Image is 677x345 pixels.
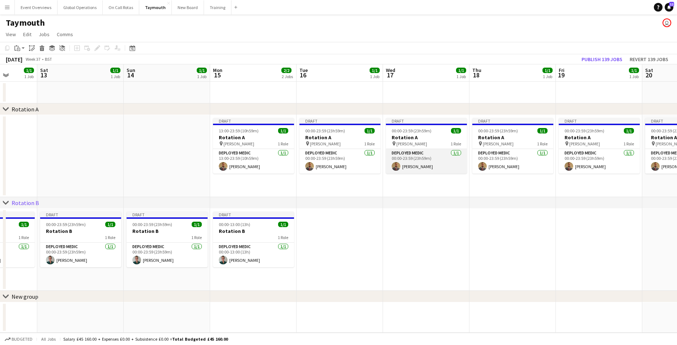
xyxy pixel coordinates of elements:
div: Draft [127,212,208,217]
div: Draft00:00-23:59 (23h59m)1/1Rotation A [PERSON_NAME]1 RoleDeployed Medic1/100:00-23:59 (23h59m)[P... [386,118,467,174]
span: 00:00-23:59 (23h59m) [392,128,431,133]
div: BST [45,56,52,62]
app-job-card: Draft00:00-23:59 (23h59m)1/1Rotation B1 RoleDeployed Medic1/100:00-23:59 (23h59m)[PERSON_NAME] [127,212,208,267]
span: 1 Role [105,235,115,240]
span: 1 Role [364,141,375,146]
span: [PERSON_NAME] [483,141,514,146]
span: 1/1 [110,68,120,73]
div: 1 Job [24,74,34,79]
span: 1 Role [18,235,29,240]
span: 2/2 [281,68,291,73]
span: View [6,31,16,38]
div: 1 Job [543,74,552,79]
app-job-card: Draft00:00-23:59 (23h59m)1/1Rotation A [PERSON_NAME]1 RoleDeployed Medic1/100:00-23:59 (23h59m)[P... [299,118,380,174]
app-card-role: Deployed Medic1/100:00-23:59 (23h59m)[PERSON_NAME] [559,149,640,174]
span: Comms [57,31,73,38]
app-user-avatar: Jackie Tolland [663,18,671,27]
span: 1 Role [537,141,548,146]
button: New Board [172,0,204,14]
button: Revert 139 jobs [627,55,671,64]
div: Draft [213,118,294,124]
span: 00:00-23:59 (23h59m) [132,222,172,227]
span: 1 Role [278,141,288,146]
h1: Taymouth [6,17,45,28]
app-job-card: Draft00:00-13:00 (13h)1/1Rotation B1 RoleDeployed Medic1/100:00-13:00 (13h)[PERSON_NAME] [213,212,294,267]
app-job-card: Draft00:00-23:59 (23h59m)1/1Rotation A [PERSON_NAME]1 RoleDeployed Medic1/100:00-23:59 (23h59m)[P... [472,118,553,174]
span: 1/1 [278,222,288,227]
span: Edit [23,31,31,38]
div: 1 Job [370,74,379,79]
span: Sat [40,67,48,73]
div: Draft [472,118,553,124]
span: 00:00-23:59 (23h59m) [46,222,86,227]
div: Rotation A [12,106,39,113]
span: 1/1 [192,222,202,227]
app-job-card: Draft13:00-23:59 (10h59m)1/1Rotation A [PERSON_NAME]1 RoleDeployed Medic1/113:00-23:59 (10h59m)[P... [213,118,294,174]
div: Rotation B [12,199,39,206]
button: Taymouth [139,0,172,14]
h3: Rotation B [40,228,121,234]
span: 1/1 [365,128,375,133]
app-card-role: Deployed Medic1/100:00-23:59 (23h59m)[PERSON_NAME] [386,149,467,174]
span: 00:00-23:59 (23h59m) [565,128,604,133]
button: On Call Rotas [103,0,139,14]
span: Jobs [39,31,50,38]
h3: Rotation A [213,134,294,141]
button: Global Operations [58,0,103,14]
h3: Rotation A [386,134,467,141]
div: 1 Job [456,74,466,79]
span: 19 [558,71,565,79]
div: New group [12,293,38,300]
span: 1/1 [542,68,553,73]
button: Publish 139 jobs [579,55,625,64]
div: 1 Job [111,74,120,79]
span: All jobs [40,336,57,342]
span: 18 [471,71,481,79]
span: 1/1 [24,68,34,73]
a: 12 [665,3,673,12]
app-card-role: Deployed Medic1/100:00-13:00 (13h)[PERSON_NAME] [213,243,294,267]
a: Jobs [36,30,52,39]
span: 14 [125,71,135,79]
span: Thu [472,67,481,73]
a: Comms [54,30,76,39]
span: 13 [39,71,48,79]
app-card-role: Deployed Medic1/113:00-23:59 (10h59m)[PERSON_NAME] [213,149,294,174]
span: 1/1 [197,68,207,73]
span: 00:00-23:59 (23h59m) [305,128,345,133]
div: Draft00:00-23:59 (23h59m)1/1Rotation B1 RoleDeployed Medic1/100:00-23:59 (23h59m)[PERSON_NAME] [40,212,121,267]
span: 1/1 [456,68,466,73]
span: Budgeted [12,337,33,342]
span: [PERSON_NAME] [223,141,254,146]
span: Sun [127,67,135,73]
span: [PERSON_NAME] [569,141,600,146]
span: Total Budgeted £45 160.00 [172,336,228,342]
button: Training [204,0,231,14]
app-card-role: Deployed Medic1/100:00-23:59 (23h59m)[PERSON_NAME] [472,149,553,174]
span: 20 [644,71,653,79]
span: Fri [559,67,565,73]
span: 17 [385,71,395,79]
span: 1 Role [623,141,634,146]
span: Tue [299,67,308,73]
a: Edit [20,30,34,39]
span: Wed [386,67,395,73]
span: Week 37 [24,56,42,62]
span: 00:00-13:00 (13h) [219,222,250,227]
span: [PERSON_NAME] [310,141,341,146]
span: 16 [298,71,308,79]
h3: Rotation B [213,228,294,234]
span: 12 [669,2,674,7]
span: 1/1 [624,128,634,133]
span: 1 Role [278,235,288,240]
div: [DATE] [6,56,22,63]
span: 1 Role [191,235,202,240]
span: 1/1 [19,222,29,227]
h3: Rotation A [299,134,380,141]
div: Draft [386,118,467,124]
h3: Rotation A [559,134,640,141]
span: 1/1 [278,128,288,133]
